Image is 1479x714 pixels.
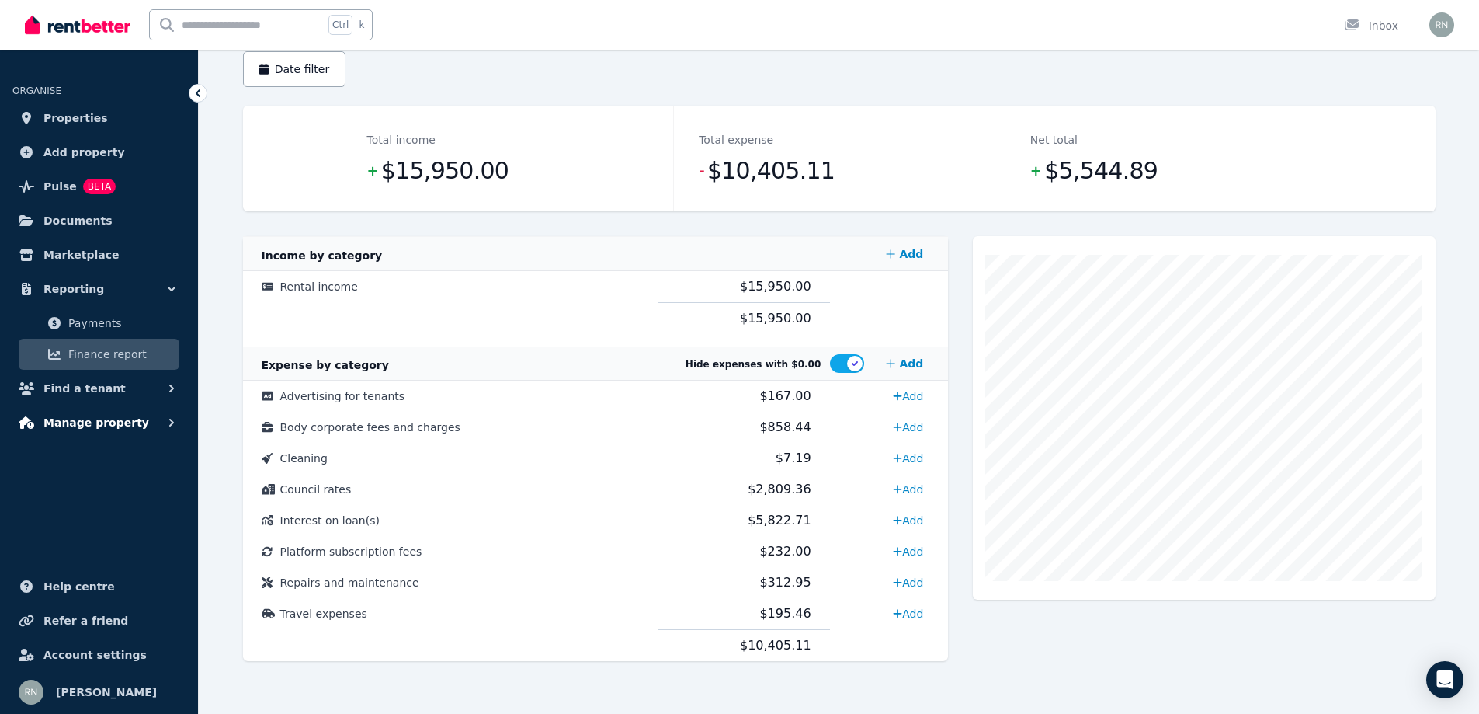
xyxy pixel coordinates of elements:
[776,451,811,465] span: $7.19
[12,239,186,270] a: Marketplace
[759,575,811,590] span: $312.95
[12,85,61,96] span: ORGANISE
[43,280,104,298] span: Reporting
[280,421,460,434] span: Body corporate fees and charges
[262,359,389,371] span: Expense by category
[12,273,186,305] button: Reporting
[759,388,811,403] span: $167.00
[12,407,186,438] button: Manage property
[887,446,929,471] a: Add
[43,109,108,127] span: Properties
[43,611,128,630] span: Refer a friend
[740,311,811,326] span: $15,950.00
[740,638,811,653] span: $10,405.11
[280,576,419,589] span: Repairs and maintenance
[12,639,186,670] a: Account settings
[759,606,811,621] span: $195.46
[243,51,346,87] button: Date filter
[699,131,773,149] dt: Total expense
[686,359,821,370] span: Hide expenses with $0.00
[1030,160,1041,182] span: +
[887,384,929,409] a: Add
[280,545,422,558] span: Platform subscription fees
[359,19,364,31] span: k
[68,314,173,333] span: Payments
[880,239,929,270] a: Add
[12,137,186,168] a: Add property
[280,514,380,527] span: Interest on loan(s)
[83,179,116,194] span: BETA
[381,155,509,186] span: $15,950.00
[748,513,811,528] span: $5,822.71
[25,13,130,37] img: RentBetter
[43,413,149,432] span: Manage property
[12,205,186,236] a: Documents
[759,420,811,434] span: $858.44
[887,508,929,533] a: Add
[887,539,929,564] a: Add
[1344,18,1398,33] div: Inbox
[43,577,115,596] span: Help centre
[43,211,113,230] span: Documents
[328,15,352,35] span: Ctrl
[367,131,436,149] dt: Total income
[43,646,147,664] span: Account settings
[19,308,179,339] a: Payments
[19,339,179,370] a: Finance report
[887,415,929,440] a: Add
[740,279,811,294] span: $15,950.00
[280,608,367,620] span: Travel expenses
[880,348,929,379] a: Add
[12,373,186,404] button: Find a tenant
[12,103,186,134] a: Properties
[759,544,811,559] span: $232.00
[19,680,43,705] img: Ross Nelson
[12,171,186,202] a: PulseBETA
[280,280,358,293] span: Rental income
[280,483,352,496] span: Council rates
[1030,131,1078,149] dt: Net total
[1426,661,1463,698] div: Open Intercom Messenger
[887,601,929,626] a: Add
[43,379,126,398] span: Find a tenant
[367,160,378,182] span: +
[699,160,704,182] span: -
[1044,155,1158,186] span: $5,544.89
[887,570,929,595] a: Add
[12,605,186,636] a: Refer a friend
[43,143,125,162] span: Add property
[43,246,119,264] span: Marketplace
[68,345,173,364] span: Finance report
[748,482,811,496] span: $2,809.36
[43,177,77,196] span: Pulse
[887,477,929,502] a: Add
[280,390,405,402] span: Advertising for tenants
[12,571,186,602] a: Help centre
[1429,12,1454,37] img: Ross Nelson
[56,683,157,702] span: [PERSON_NAME]
[707,155,835,186] span: $10,405.11
[262,249,383,262] span: Income by category
[280,452,328,465] span: Cleaning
